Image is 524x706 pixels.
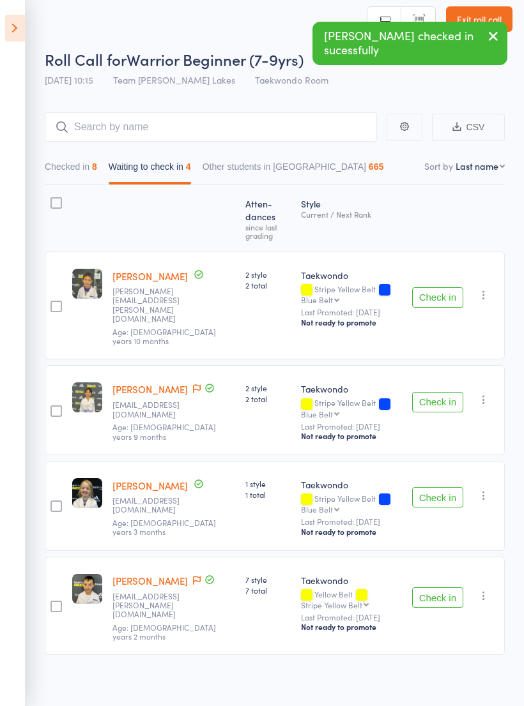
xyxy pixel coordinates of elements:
[72,574,102,604] img: image1715986314.png
[112,287,196,324] small: josh.cubillo@unimelb.edu.au
[301,285,402,304] div: Stripe Yellow Belt
[113,73,235,86] span: Team [PERSON_NAME] Lakes
[301,410,333,418] div: Blue Belt
[301,296,333,304] div: Blue Belt
[301,527,402,537] div: Not ready to promote
[186,161,191,172] div: 4
[301,398,402,417] div: Stripe Yellow Belt
[72,382,102,412] img: image1717817079.png
[112,479,188,492] a: [PERSON_NAME]
[301,505,333,513] div: Blue Belt
[245,393,291,404] span: 2 total
[112,496,196,514] small: Jamesmclean@designerbathware.com.au
[45,155,97,184] button: Checked in8
[203,155,384,184] button: Other students in [GEOGRAPHIC_DATA]665
[301,422,402,431] small: Last Promoted: [DATE]
[109,155,191,184] button: Waiting to check in4
[296,191,407,246] div: Style
[432,114,505,141] button: CSV
[245,574,291,585] span: 7 style
[45,73,93,86] span: [DATE] 10:15
[245,382,291,393] span: 2 style
[301,478,402,491] div: Taekwondo
[245,585,291,596] span: 7 total
[301,269,402,282] div: Taekwondo
[112,574,188,587] a: [PERSON_NAME]
[45,112,377,142] input: Search by name
[301,494,402,513] div: Stripe Yellow Belt
[245,269,291,280] span: 2 style
[112,517,216,537] span: Age: [DEMOGRAPHIC_DATA] years 3 months
[301,590,402,609] div: Yellow Belt
[240,191,296,246] div: Atten­dances
[112,622,216,642] span: Age: [DEMOGRAPHIC_DATA] years 2 months
[245,489,291,500] span: 1 total
[424,160,453,172] label: Sort by
[127,49,304,70] span: Warrior Beginner (7-9yrs)
[245,223,291,239] div: since last grading
[301,308,402,317] small: Last Promoted: [DATE]
[369,161,383,172] div: 665
[301,517,402,526] small: Last Promoted: [DATE]
[112,400,196,419] small: M.zehra12@gmail.com
[412,587,463,608] button: Check in
[92,161,97,172] div: 8
[112,421,216,441] span: Age: [DEMOGRAPHIC_DATA] years 9 months
[112,269,188,283] a: [PERSON_NAME]
[412,487,463,507] button: Check in
[301,210,402,218] div: Current / Next Rank
[112,326,216,346] span: Age: [DEMOGRAPHIC_DATA] years 10 months
[245,478,291,489] span: 1 style
[245,280,291,290] span: 2 total
[301,613,402,622] small: Last Promoted: [DATE]
[301,622,402,632] div: Not ready to promote
[255,73,328,86] span: Taekwondo Room
[301,382,402,395] div: Taekwondo
[301,431,402,441] div: Not ready to promote
[72,269,102,299] img: image1717815355.png
[112,592,196,619] small: sharma.aashu@gmail.com
[45,49,127,70] span: Roll Call for
[301,574,402,587] div: Taekwondo
[301,317,402,327] div: Not ready to promote
[301,601,362,609] div: Stripe Yellow Belt
[412,287,463,308] button: Check in
[312,22,507,65] div: [PERSON_NAME] checked in sucessfully
[456,160,498,172] div: Last name
[112,382,188,396] a: [PERSON_NAME]
[446,6,512,32] a: Exit roll call
[72,478,102,508] img: image1678499887.png
[412,392,463,412] button: Check in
